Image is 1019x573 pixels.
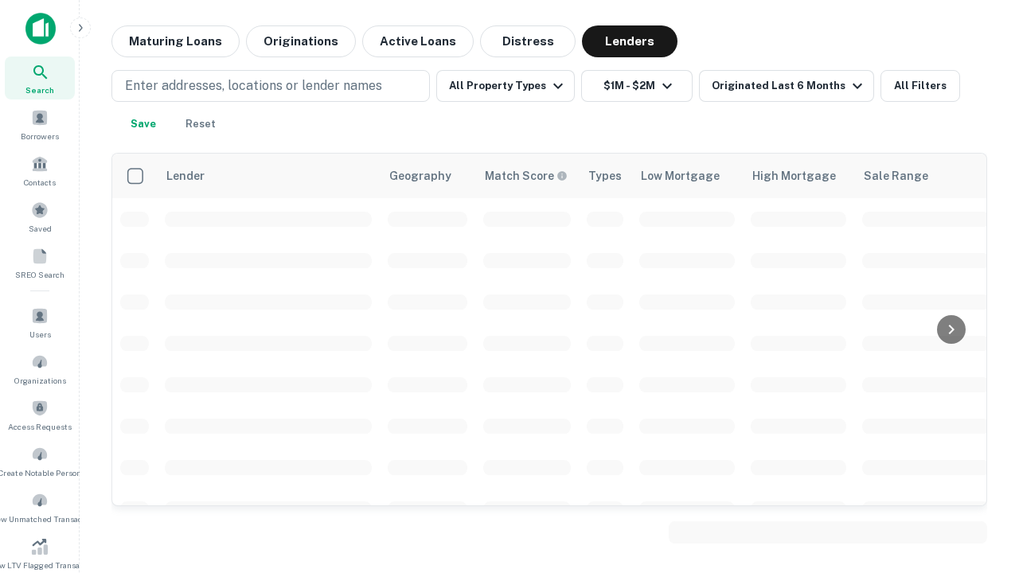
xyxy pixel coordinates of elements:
[125,76,382,95] p: Enter addresses, locations or lender names
[712,76,867,95] div: Originated Last 6 Months
[157,154,380,198] th: Lender
[581,70,693,102] button: $1M - $2M
[111,70,430,102] button: Enter addresses, locations or lender names
[246,25,356,57] button: Originations
[641,166,720,185] div: Low Mortgage
[21,130,59,142] span: Borrowers
[8,420,72,433] span: Access Requests
[582,25,677,57] button: Lenders
[939,446,1019,522] iframe: Chat Widget
[29,222,52,235] span: Saved
[15,268,64,281] span: SREO Search
[631,154,743,198] th: Low Mortgage
[5,439,75,482] a: Create Notable Person
[389,166,451,185] div: Geography
[743,154,854,198] th: High Mortgage
[485,167,568,185] div: Capitalize uses an advanced AI algorithm to match your search with the best lender. The match sco...
[175,108,226,140] button: Reset
[854,154,998,198] th: Sale Range
[480,25,576,57] button: Distress
[579,154,631,198] th: Types
[699,70,874,102] button: Originated Last 6 Months
[5,301,75,344] a: Users
[166,166,205,185] div: Lender
[880,70,960,102] button: All Filters
[5,149,75,192] a: Contacts
[5,485,75,528] a: Review Unmatched Transactions
[14,374,66,387] span: Organizations
[380,154,475,198] th: Geography
[29,328,51,341] span: Users
[24,176,56,189] span: Contacts
[5,347,75,390] a: Organizations
[5,195,75,238] a: Saved
[5,393,75,436] a: Access Requests
[25,13,56,45] img: capitalize-icon.png
[436,70,575,102] button: All Property Types
[588,166,622,185] div: Types
[5,103,75,146] a: Borrowers
[485,167,564,185] h6: Match Score
[25,84,54,96] span: Search
[111,25,240,57] button: Maturing Loans
[5,241,75,284] a: SREO Search
[5,57,75,99] a: Search
[475,154,579,198] th: Capitalize uses an advanced AI algorithm to match your search with the best lender. The match sco...
[118,108,169,140] button: Save your search to get updates of matches that match your search criteria.
[752,166,836,185] div: High Mortgage
[864,166,928,185] div: Sale Range
[362,25,474,57] button: Active Loans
